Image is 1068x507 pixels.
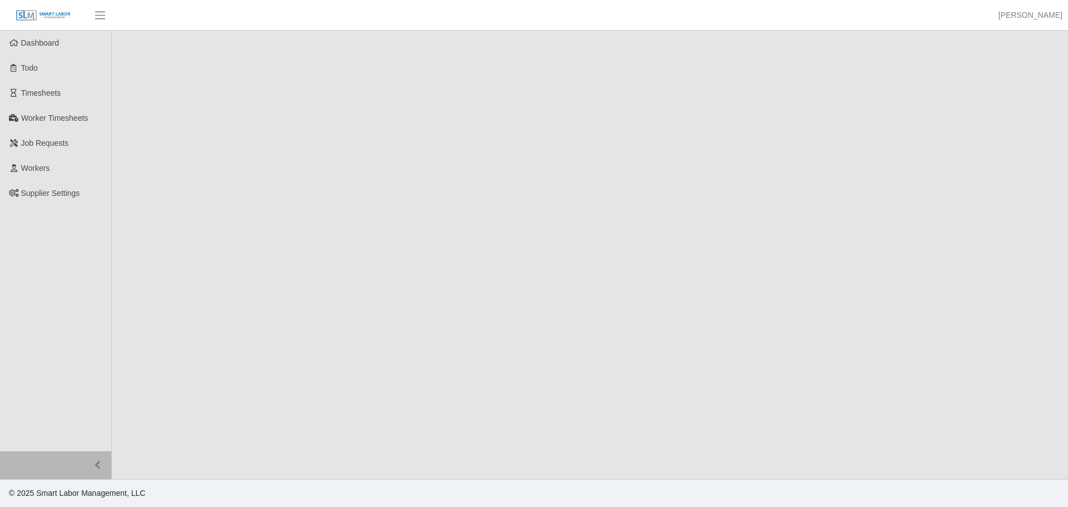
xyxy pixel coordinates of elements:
[998,9,1062,21] a: [PERSON_NAME]
[21,189,80,198] span: Supplier Settings
[21,38,60,47] span: Dashboard
[21,139,69,147] span: Job Requests
[16,9,71,22] img: SLM Logo
[21,164,50,173] span: Workers
[9,489,145,498] span: © 2025 Smart Labor Management, LLC
[21,114,88,122] span: Worker Timesheets
[21,63,38,72] span: Todo
[21,88,61,97] span: Timesheets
